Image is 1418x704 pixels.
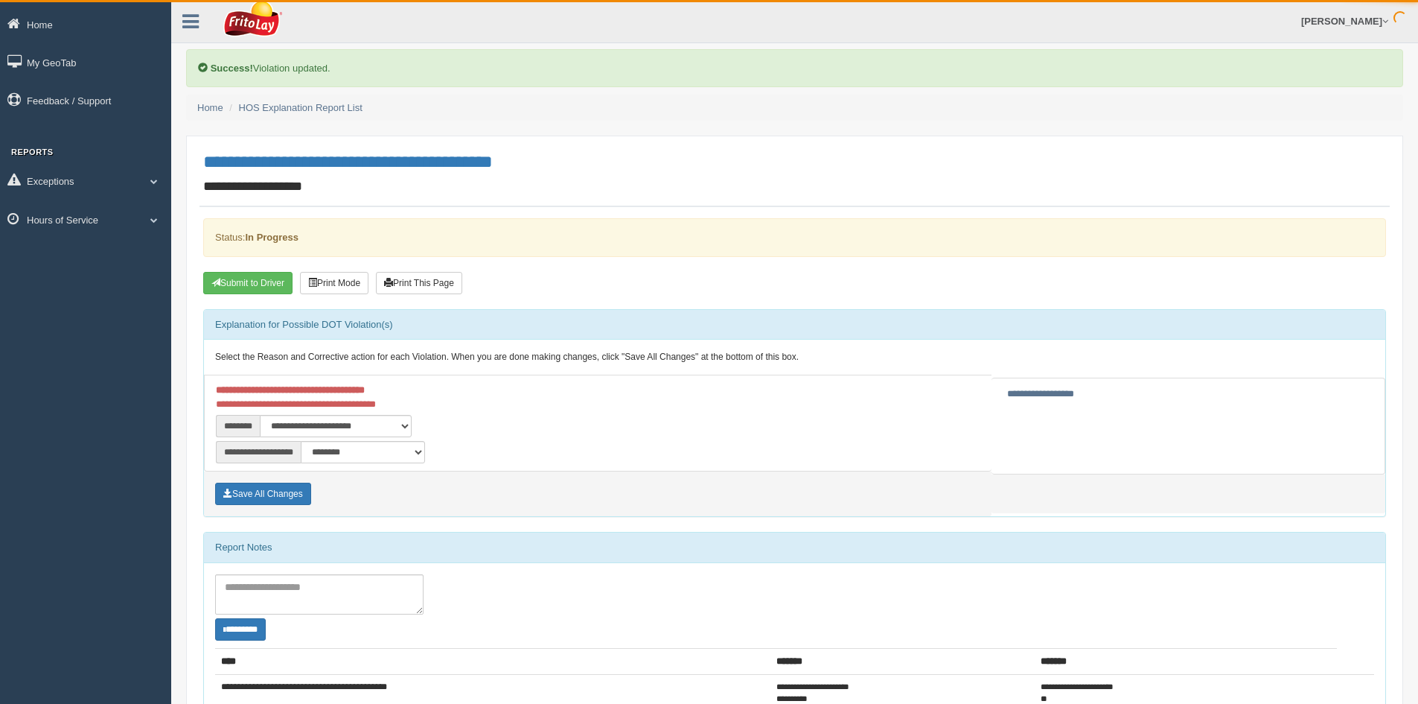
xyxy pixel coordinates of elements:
[300,272,368,294] button: Print Mode
[215,483,311,505] button: Save
[376,272,462,294] button: Print This Page
[204,340,1385,375] div: Select the Reason and Corrective action for each Violation. When you are done making changes, cli...
[215,618,266,641] button: Change Filter Options
[197,102,223,113] a: Home
[245,232,298,243] strong: In Progress
[239,102,363,113] a: HOS Explanation Report List
[203,272,293,294] button: Submit To Driver
[204,310,1385,340] div: Explanation for Possible DOT Violation(s)
[204,533,1385,562] div: Report Notes
[186,49,1403,87] div: Violation updated.
[211,63,253,74] b: Success!
[203,218,1386,256] div: Status:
